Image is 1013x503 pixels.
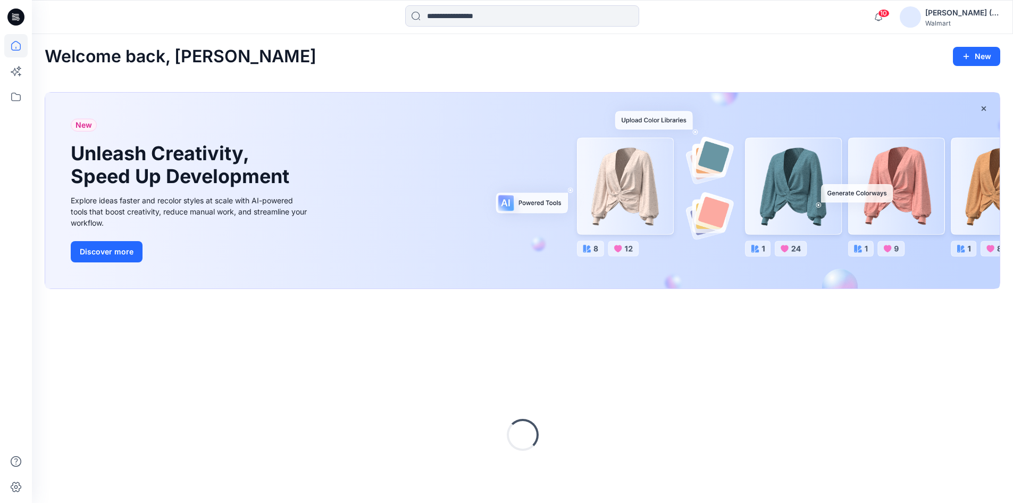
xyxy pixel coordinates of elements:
[925,19,1000,27] div: Walmart
[71,241,310,262] a: Discover more
[76,119,92,131] span: New
[878,9,890,18] span: 10
[71,241,143,262] button: Discover more
[71,195,310,228] div: Explore ideas faster and recolor styles at scale with AI-powered tools that boost creativity, red...
[45,47,316,67] h2: Welcome back, [PERSON_NAME]
[953,47,1000,66] button: New
[71,142,294,188] h1: Unleash Creativity, Speed Up Development
[900,6,921,28] img: avatar
[925,6,1000,19] div: [PERSON_NAME] (Delta Galil)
